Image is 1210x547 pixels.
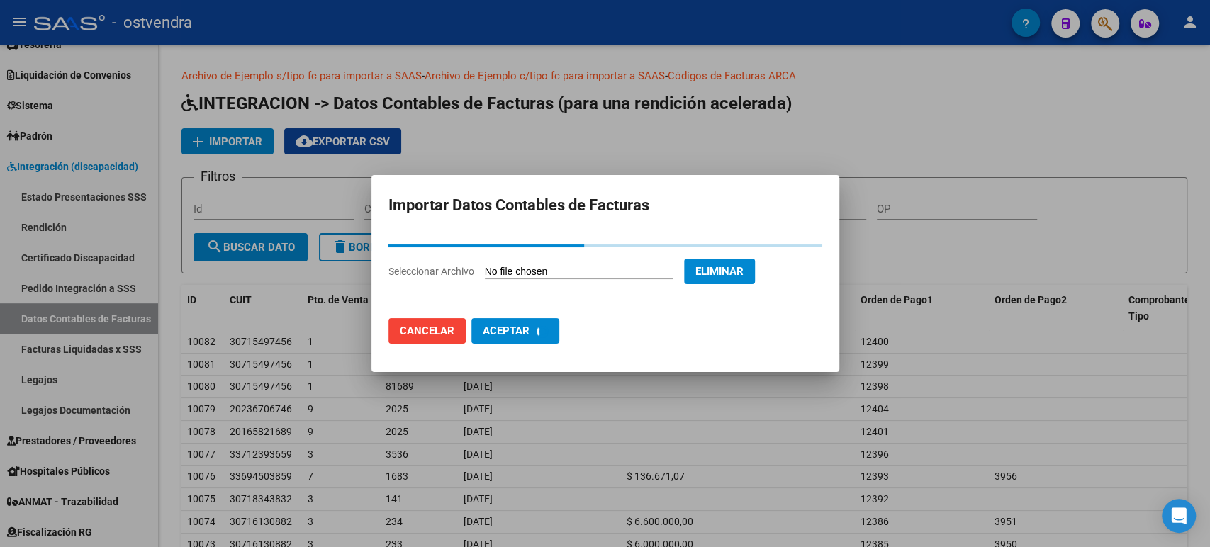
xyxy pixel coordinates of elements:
[1162,499,1196,533] div: Open Intercom Messenger
[388,192,822,219] h2: Importar Datos Contables de Facturas
[695,265,744,278] span: Eliminar
[388,318,466,344] button: Cancelar
[483,325,530,337] span: Aceptar
[400,325,454,337] span: Cancelar
[388,266,474,277] span: Seleccionar Archivo
[471,318,559,344] button: Aceptar
[684,259,755,284] button: Eliminar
